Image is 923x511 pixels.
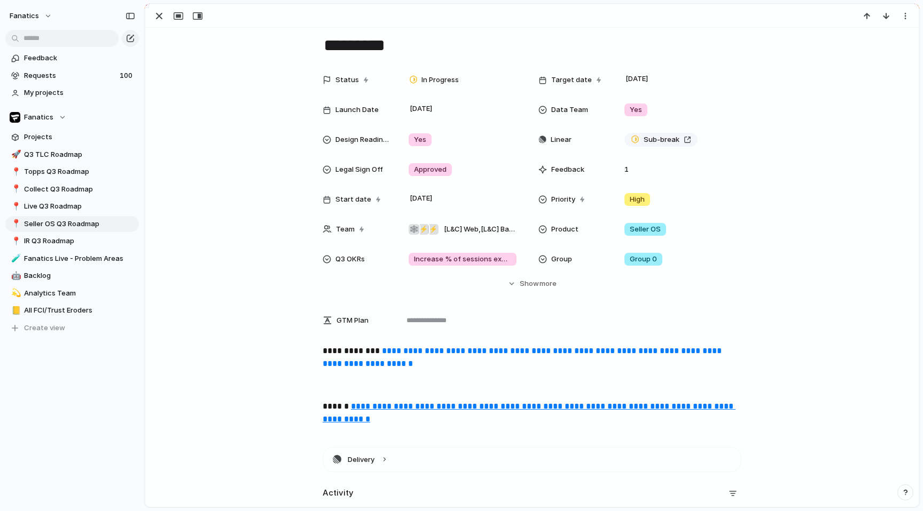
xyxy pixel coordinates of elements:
[5,68,139,84] a: Requests100
[5,285,139,301] a: 💫Analytics Team
[11,305,19,317] div: 📒
[5,198,139,214] a: 📍Live Q3 Roadmap
[630,254,657,265] span: Group 0
[24,219,135,229] span: Seller OS Q3 Roadmap
[5,320,139,336] button: Create view
[24,236,135,246] span: IR Q3 Roadmap
[551,134,572,145] span: Linear
[336,224,355,235] span: Team
[5,164,139,180] a: 📍Topps Q3 Roadmap
[444,224,517,235] span: [L&C] Web , [L&C] Backend , Design Team
[551,105,588,115] span: Data Team
[5,181,139,197] a: 📍Collect Q3 Roadmap
[10,11,39,21] span: fanatics
[10,166,20,177] button: 📍
[24,87,135,98] span: My projects
[539,278,557,289] span: more
[335,164,383,175] span: Legal Sign Off
[5,302,139,318] a: 📒All FCI/Trust Eroders
[624,133,698,147] a: Sub-break
[24,288,135,299] span: Analytics Team
[10,288,20,299] button: 💫
[5,129,139,145] a: Projects
[414,254,511,265] span: Increase % of sessions exposed to IR from 41% to a monthly average of 80% in Sep
[335,75,359,85] span: Status
[630,105,642,115] span: Yes
[335,254,365,265] span: Q3 OKRs
[335,105,379,115] span: Launch Date
[5,50,139,66] a: Feedback
[414,164,447,175] span: Approved
[5,268,139,284] a: 🤖Backlog
[10,270,20,281] button: 🤖
[630,224,661,235] span: Seller OS
[5,251,139,267] a: 🧪Fanatics Live - Problem Areas
[24,323,65,333] span: Create view
[10,253,20,264] button: 🧪
[551,194,575,205] span: Priority
[551,224,578,235] span: Product
[24,270,135,281] span: Backlog
[24,253,135,264] span: Fanatics Live - Problem Areas
[11,183,19,195] div: 📍
[623,73,651,85] span: [DATE]
[10,184,20,195] button: 📍
[11,235,19,247] div: 📍
[323,274,741,293] button: Showmore
[10,236,20,246] button: 📍
[11,201,19,213] div: 📍
[428,224,439,235] div: ⚡
[630,194,645,205] span: High
[5,216,139,232] a: 📍Seller OS Q3 Roadmap
[24,112,53,123] span: Fanatics
[620,164,633,175] span: 1
[407,102,435,115] span: [DATE]
[10,305,20,316] button: 📒
[24,184,135,195] span: Collect Q3 Roadmap
[10,149,20,160] button: 🚀
[10,201,20,212] button: 📍
[11,252,19,265] div: 🧪
[24,149,135,160] span: Q3 TLC Roadmap
[421,75,459,85] span: In Progress
[337,315,369,326] span: GTM Plan
[551,164,584,175] span: Feedback
[409,224,419,235] div: 🕸
[120,70,135,81] span: 100
[5,233,139,249] a: 📍IR Q3 Roadmap
[24,305,135,316] span: All FCI/Trust Eroders
[24,53,135,63] span: Feedback
[11,287,19,299] div: 💫
[5,7,58,25] button: fanatics
[323,487,354,499] h2: Activity
[11,166,19,178] div: 📍
[335,194,371,205] span: Start date
[24,201,135,212] span: Live Q3 Roadmap
[5,109,139,125] button: Fanatics
[24,166,135,177] span: Topps Q3 Roadmap
[418,224,429,235] div: ⚡
[24,70,116,81] span: Requests
[407,192,435,205] span: [DATE]
[520,278,539,289] span: Show
[551,254,572,265] span: Group
[644,134,679,145] span: Sub-break
[414,134,426,145] span: Yes
[11,148,19,161] div: 🚀
[5,85,139,101] a: My projects
[335,134,391,145] span: Design Readiness
[11,218,19,230] div: 📍
[323,448,741,472] button: Delivery
[551,75,592,85] span: Target date
[5,147,139,163] a: 🚀Q3 TLC Roadmap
